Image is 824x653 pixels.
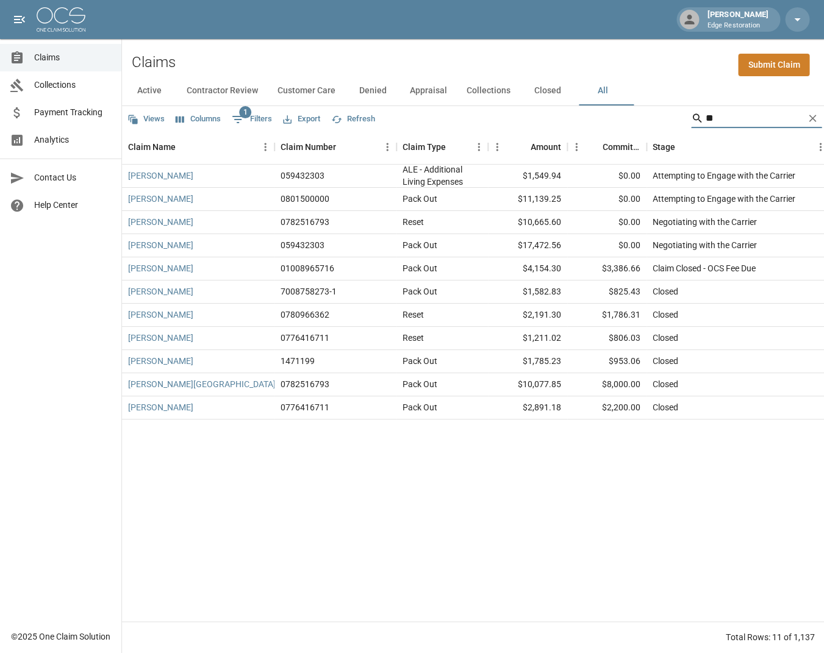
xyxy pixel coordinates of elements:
div: $0.00 [567,234,647,257]
div: 0782516793 [281,216,329,228]
button: All [575,76,630,105]
div: $1,549.94 [488,165,567,188]
button: Collections [457,76,520,105]
div: Committed Amount [567,130,647,164]
span: Contact Us [34,171,112,184]
div: [PERSON_NAME] [703,9,773,30]
button: Sort [586,138,603,155]
div: Closed [653,355,678,367]
a: [PERSON_NAME] [128,355,193,367]
div: 0776416711 [281,332,329,344]
div: Closed [653,285,678,298]
span: Payment Tracking [34,106,112,119]
div: $10,665.60 [488,211,567,234]
div: Closed [653,332,678,344]
button: Menu [470,138,488,156]
div: $806.03 [567,327,647,350]
button: Sort [446,138,463,155]
img: ocs-logo-white-transparent.png [37,7,85,32]
button: Views [124,110,168,129]
div: Search [691,109,822,130]
div: Amount [488,130,567,164]
div: $0.00 [567,188,647,211]
div: 059432303 [281,169,324,182]
div: $0.00 [567,165,647,188]
div: Stage [653,130,675,164]
div: Attempting to Engage with the Carrier [653,169,795,182]
button: Menu [567,138,586,156]
div: Claim Type [396,130,488,164]
a: [PERSON_NAME] [128,401,193,413]
span: Analytics [34,134,112,146]
button: Sort [675,138,692,155]
div: $1,582.83 [488,280,567,304]
div: 0782516793 [281,378,329,390]
div: Committed Amount [603,130,640,164]
div: $1,786.31 [567,304,647,327]
div: 0776416711 [281,401,329,413]
a: [PERSON_NAME] [128,285,193,298]
div: Attempting to Engage with the Carrier [653,193,795,205]
span: 1 [239,106,251,118]
div: 0801500000 [281,193,329,205]
div: Claim Name [128,130,176,164]
a: [PERSON_NAME] [128,309,193,321]
div: Claim Closed - OCS Fee Due [653,262,756,274]
div: $3,386.66 [567,257,647,280]
div: $1,785.23 [488,350,567,373]
div: $825.43 [567,280,647,304]
button: Menu [256,138,274,156]
div: Closed [653,401,678,413]
button: Closed [520,76,575,105]
button: Contractor Review [177,76,268,105]
a: [PERSON_NAME][GEOGRAPHIC_DATA] [128,378,276,390]
div: Reset [403,332,424,344]
a: [PERSON_NAME] [128,239,193,251]
a: [PERSON_NAME] [128,332,193,344]
div: Closed [653,309,678,321]
div: $8,000.00 [567,373,647,396]
div: $953.06 [567,350,647,373]
div: Reset [403,309,424,321]
div: Pack Out [403,355,437,367]
button: Select columns [173,110,224,129]
div: Closed [653,378,678,390]
div: 059432303 [281,239,324,251]
button: Menu [378,138,396,156]
div: $2,891.18 [488,396,567,419]
button: Refresh [328,110,378,129]
div: 0780966362 [281,309,329,321]
div: $17,472.56 [488,234,567,257]
span: Help Center [34,199,112,212]
button: Show filters [229,110,275,129]
div: Pack Out [403,239,437,251]
div: $4,154.30 [488,257,567,280]
div: 01008965716 [281,262,334,274]
button: Clear [803,109,822,127]
div: $10,077.85 [488,373,567,396]
button: Appraisal [400,76,457,105]
div: Pack Out [403,285,437,298]
div: $2,191.30 [488,304,567,327]
div: Negotiating with the Carrier [653,239,757,251]
div: Claim Number [281,130,336,164]
div: © 2025 One Claim Solution [11,630,110,643]
div: dynamic tabs [122,76,824,105]
div: Total Rows: 11 of 1,137 [726,631,814,643]
div: 1471199 [281,355,315,367]
div: Claim Type [403,130,446,164]
div: $11,139.25 [488,188,567,211]
a: [PERSON_NAME] [128,216,193,228]
button: Sort [176,138,193,155]
button: Customer Care [268,76,345,105]
button: Denied [345,76,400,105]
div: Amount [531,130,561,164]
div: Reset [403,216,424,228]
a: Submit Claim [738,54,809,76]
div: $1,211.02 [488,327,567,350]
a: [PERSON_NAME] [128,262,193,274]
div: Negotiating with the Carrier [653,216,757,228]
a: [PERSON_NAME] [128,169,193,182]
div: 7008758273-1 [281,285,337,298]
span: Claims [34,51,112,64]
